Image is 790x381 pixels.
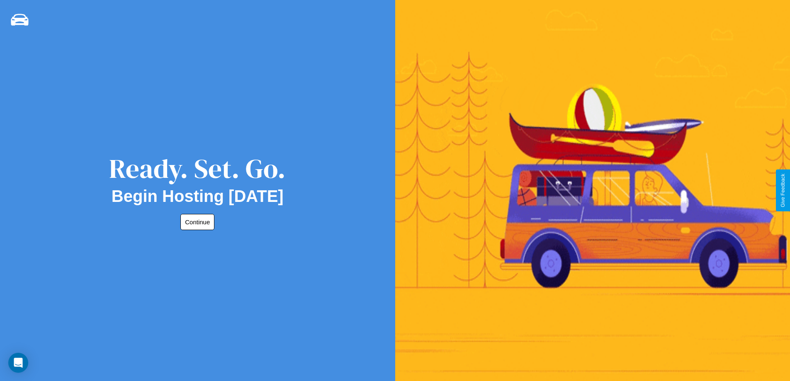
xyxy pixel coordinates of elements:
button: Continue [180,214,214,230]
h2: Begin Hosting [DATE] [112,187,284,206]
div: Give Feedback [780,174,786,207]
div: Ready. Set. Go. [109,150,286,187]
div: Open Intercom Messenger [8,353,28,373]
